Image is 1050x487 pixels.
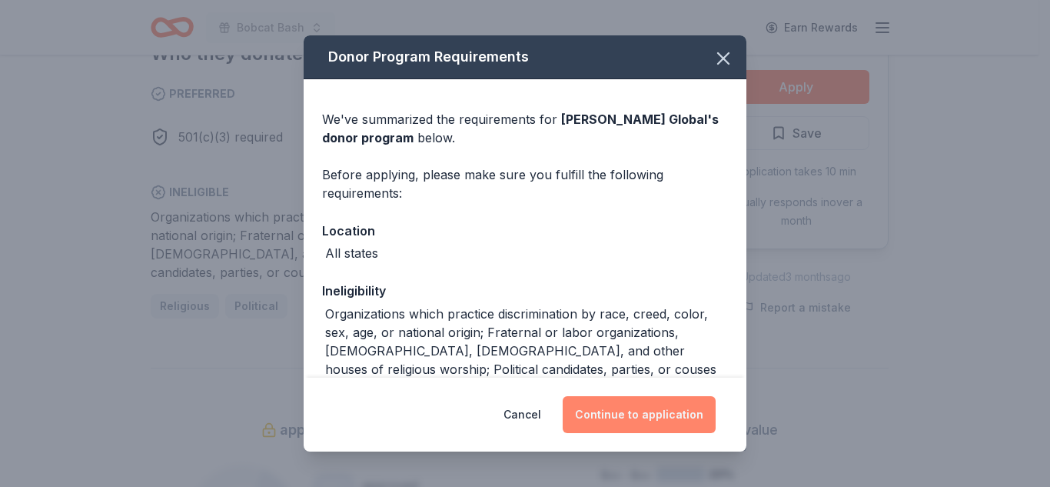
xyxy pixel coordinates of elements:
[322,221,728,241] div: Location
[325,305,728,379] div: Organizations which practice discrimination by race, creed, color, sex, age, or national origin; ...
[503,396,541,433] button: Cancel
[322,165,728,202] div: Before applying, please make sure you fulfill the following requirements:
[322,110,728,147] div: We've summarized the requirements for below.
[322,281,728,301] div: Ineligibility
[304,35,746,79] div: Donor Program Requirements
[563,396,716,433] button: Continue to application
[325,244,378,262] div: All states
